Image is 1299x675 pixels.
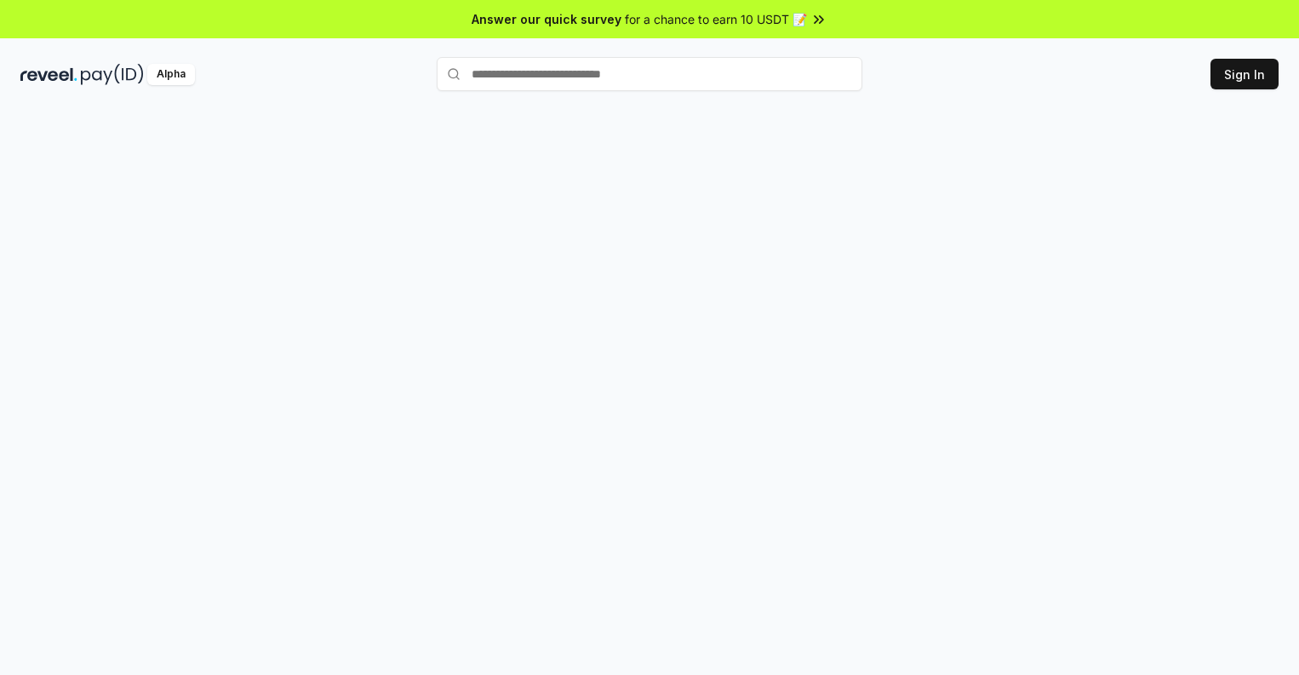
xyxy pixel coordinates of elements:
[20,64,77,85] img: reveel_dark
[147,64,195,85] div: Alpha
[1210,59,1279,89] button: Sign In
[625,10,807,28] span: for a chance to earn 10 USDT 📝
[472,10,621,28] span: Answer our quick survey
[81,64,144,85] img: pay_id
